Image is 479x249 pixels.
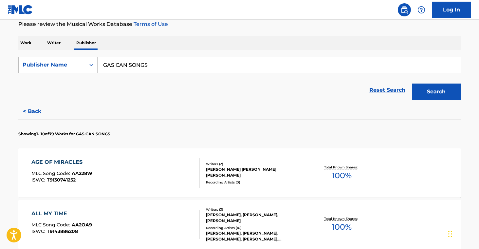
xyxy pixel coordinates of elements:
[47,228,78,234] span: T9143886208
[206,225,305,230] div: Recording Artists ( 10 )
[45,36,63,50] p: Writer
[31,158,92,166] div: AGE OF MIRACLES
[132,21,168,27] a: Terms of Use
[206,212,305,224] div: [PERSON_NAME], [PERSON_NAME], [PERSON_NAME]
[18,131,110,137] p: Showing 1 - 10 of 79 Works for GAS CAN SONGS
[8,5,33,14] img: MLC Logo
[31,177,47,183] span: ISWC :
[18,103,58,120] button: < Back
[18,36,33,50] p: Work
[432,2,471,18] a: Log In
[72,222,92,228] span: AA2OA9
[18,57,461,103] form: Search Form
[324,165,359,170] p: Total Known Shares:
[206,207,305,212] div: Writers ( 3 )
[206,180,305,185] div: Recording Artists ( 0 )
[332,221,352,233] span: 100 %
[332,170,352,182] span: 100 %
[366,83,409,97] a: Reset Search
[448,224,452,244] div: Drag
[72,170,92,176] span: AA228W
[18,20,461,28] p: Please review the Musical Works Database
[206,162,305,166] div: Writers ( 2 )
[47,177,76,183] span: T9130741252
[31,170,72,176] span: MLC Song Code :
[446,218,479,249] iframe: Chat Widget
[31,210,92,218] div: ALL MY TIME
[400,6,408,14] img: search
[74,36,98,50] p: Publisher
[18,200,461,249] a: ALL MY TIMEMLC Song Code:AA2OA9ISWC:T9143886208Writers (3)[PERSON_NAME], [PERSON_NAME], [PERSON_N...
[31,222,72,228] span: MLC Song Code :
[18,148,461,198] a: AGE OF MIRACLESMLC Song Code:AA228WISWC:T9130741252Writers (2)[PERSON_NAME] [PERSON_NAME] [PERSON...
[415,3,428,16] div: Help
[23,61,82,69] div: Publisher Name
[31,228,47,234] span: ISWC :
[417,6,425,14] img: help
[206,230,305,242] div: [PERSON_NAME], [PERSON_NAME], [PERSON_NAME], [PERSON_NAME], [PERSON_NAME]
[412,84,461,100] button: Search
[324,216,359,221] p: Total Known Shares:
[398,3,411,16] a: Public Search
[206,166,305,178] div: [PERSON_NAME] [PERSON_NAME] [PERSON_NAME]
